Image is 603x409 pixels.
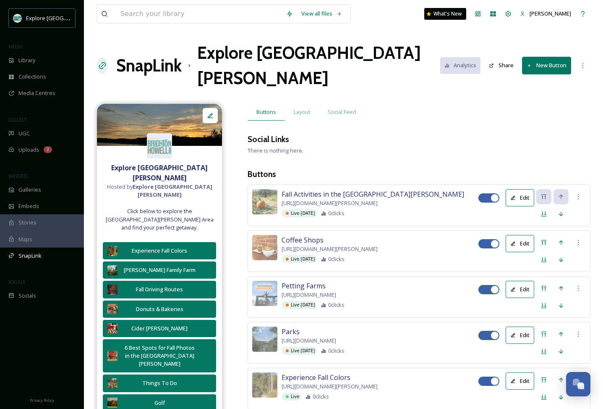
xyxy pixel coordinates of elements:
strong: Explore [GEOGRAPHIC_DATA][PERSON_NAME] [111,163,208,182]
a: Privacy Policy [30,395,54,405]
span: Coffee Shops [282,235,324,245]
button: Share [485,57,518,74]
a: [PERSON_NAME] [516,5,575,22]
img: 6c52b258-a82d-41c7-acf2-c04ed9e0bb83.jpg [107,265,117,275]
span: Uploads [18,146,39,154]
div: Live [DATE] [282,347,317,355]
div: [PERSON_NAME] Family Farm [122,266,197,274]
img: 1d2a5f0e-7b04-49aa-901a-25bb3e72f14f.jpg [107,351,117,361]
span: Petting Farms [282,281,326,291]
button: 6 Best Spots for Fall Photos in the [GEOGRAPHIC_DATA][PERSON_NAME] [103,339,216,373]
img: 61aef62f-26b3-41a8-a0e1-5dfc711a1bf4.jpg [252,281,277,306]
button: Edit [506,281,534,298]
button: Open Chat [566,372,590,396]
span: 0 clicks [328,255,345,263]
button: Edit [506,189,534,206]
span: Library [18,56,35,64]
span: Experience Fall Colors [282,372,350,383]
span: Hosted by [101,183,218,199]
input: Search your library [116,5,282,23]
div: Experience Fall Colors [122,247,197,255]
img: 67ae2a65-4b19-4c28-b9dd-6472ad9db295.jpg [252,189,277,214]
span: [URL][DOMAIN_NAME][PERSON_NAME] [282,383,378,391]
span: UGC [18,129,30,137]
a: What's New [424,8,466,20]
img: d7e71e25-4b07-4551-98e8-a7623558a068.jpg [252,235,277,260]
button: Experience Fall Colors [103,242,216,259]
span: [URL][DOMAIN_NAME] [282,337,336,345]
div: 6 Best Spots for Fall Photos in the [GEOGRAPHIC_DATA][PERSON_NAME] [122,344,197,368]
img: 67e7af72-b6c8-455a-acf8-98e6fe1b68aa.avif [13,14,22,22]
span: Embeds [18,202,39,210]
strong: Explore [GEOGRAPHIC_DATA][PERSON_NAME] [133,183,212,198]
img: 67e7af72-b6c8-455a-acf8-98e6fe1b68aa.avif [147,133,172,158]
button: [PERSON_NAME] Family Farm [103,261,216,279]
button: Edit [506,327,534,344]
span: MEDIA [8,43,23,50]
span: SOCIALS [8,279,25,285]
span: Fall Activities in the [GEOGRAPHIC_DATA][PERSON_NAME] [282,189,464,199]
img: %2540prajithscaria%25201.png [107,285,117,295]
span: WIDGETS [8,173,28,179]
span: Stories [18,219,37,227]
span: Buttons [256,108,276,116]
div: Donuts & Bakeries [122,305,197,313]
span: 0 clicks [328,347,345,355]
button: Things To Do [103,375,216,392]
span: [PERSON_NAME] [530,10,571,17]
div: Fall Driving Routes [122,285,197,293]
span: [URL][DOMAIN_NAME][PERSON_NAME] [282,245,378,253]
span: 0 clicks [313,393,329,401]
span: COLLECT [8,116,26,123]
h3: Buttons [248,168,590,180]
span: Collections [18,73,46,81]
div: 2 [44,146,52,153]
button: Edit [506,235,534,252]
div: Live [DATE] [282,255,317,263]
span: Socials [18,292,36,300]
div: Things To Do [122,379,197,387]
img: 7bb53edf-6168-48c9-9822-c023265ef311.jpg [107,246,117,256]
img: 0c0cd3e9-fbe5-45d1-bbda-789931c4c69e.jpg [107,323,117,333]
h3: Social Links [248,133,289,145]
h1: Explore [GEOGRAPHIC_DATA][PERSON_NAME] [197,40,440,91]
img: 40e0b350-7727-4945-832e-bc7575cc6537.jpg [252,327,277,352]
div: Golf [122,399,197,407]
span: There is nothing here. [248,147,303,154]
img: 7bb53edf-6168-48c9-9822-c023265ef311.jpg [252,372,277,398]
button: Edit [506,372,534,390]
button: New Button [522,57,571,74]
div: Cider [PERSON_NAME] [122,325,197,332]
span: Privacy Policy [30,398,54,403]
a: Analytics [440,57,485,74]
a: SnapLink [116,53,182,78]
div: Live [DATE] [282,209,317,217]
button: Fall Driving Routes [103,281,216,298]
span: Parks [282,327,300,337]
span: [URL][DOMAIN_NAME] [282,291,336,299]
button: Cider [PERSON_NAME] [103,320,216,337]
img: HowellNatureCenterEnterance.jpg [107,378,117,388]
span: [URL][DOMAIN_NAME][PERSON_NAME] [282,199,378,207]
img: 2eb2e3f9-5adf-4b7a-8085-c632e79c3c3f.jpg [107,304,117,314]
span: Click below to explore the [GEOGRAPHIC_DATA][PERSON_NAME] Area and find your perfect getaway. [101,207,218,232]
span: SnapLink [18,252,42,260]
span: Media Centres [18,89,55,97]
div: Live [282,393,301,401]
span: Explore [GEOGRAPHIC_DATA][PERSON_NAME] [26,14,141,22]
a: View all files [297,5,346,22]
button: Donuts & Bakeries [103,301,216,318]
span: Social Feed [328,108,356,116]
span: 0 clicks [328,209,345,217]
span: Maps [18,235,32,243]
span: 0 clicks [328,301,345,309]
button: Analytics [440,57,481,74]
img: 752e7a00-766b-49c1-a741-6ddb672f8b56.jpg [107,398,117,408]
span: Layout [294,108,310,116]
span: Galleries [18,186,41,194]
div: Live [DATE] [282,301,317,309]
img: %2540trevapeach%25203.png [97,104,222,146]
